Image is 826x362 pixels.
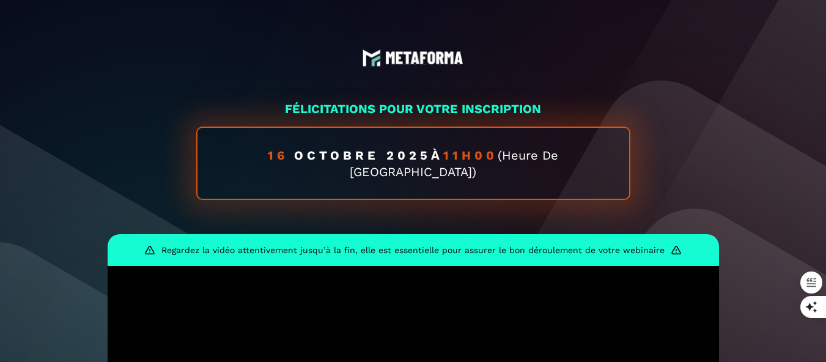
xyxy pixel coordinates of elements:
img: warning [144,245,155,256]
p: FÉLICITATIONS POUR VOTRE INSCRIPTION [108,100,719,117]
div: à [196,127,630,200]
img: warning [671,245,682,256]
span: 16 [268,148,294,163]
span: octobre 2025 [294,148,431,163]
span: 11h00 [443,148,498,163]
p: Regardez la vidéo attentivement jusqu’à la fin, elle est essentielle pour assurer le bon déroulem... [161,245,665,255]
img: logo [363,49,463,67]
